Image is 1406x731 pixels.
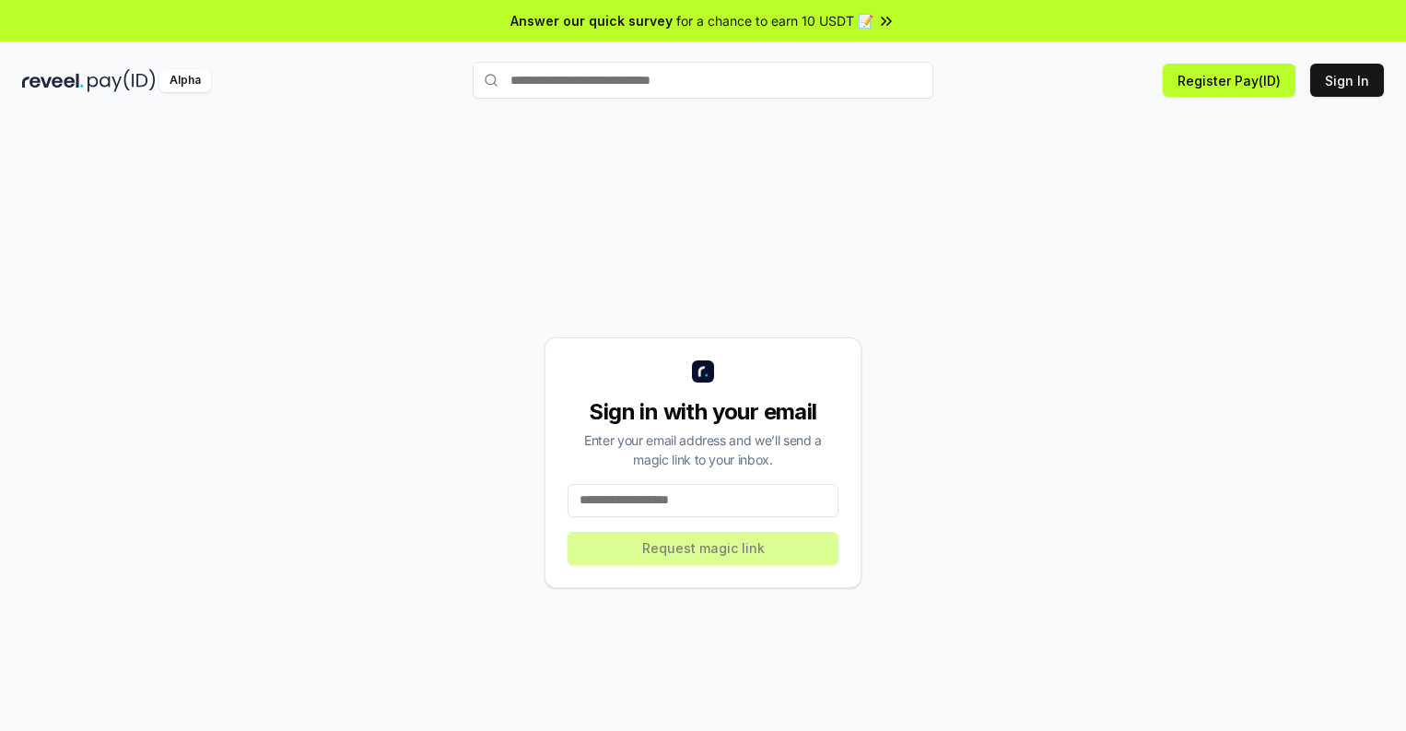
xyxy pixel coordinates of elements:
div: Enter your email address and we’ll send a magic link to your inbox. [568,430,838,469]
button: Sign In [1310,64,1384,97]
img: pay_id [88,69,156,92]
img: reveel_dark [22,69,84,92]
span: Answer our quick survey [510,11,673,30]
img: logo_small [692,360,714,383]
span: for a chance to earn 10 USDT 📝 [676,11,873,30]
button: Register Pay(ID) [1163,64,1295,97]
div: Sign in with your email [568,397,838,427]
div: Alpha [159,69,211,92]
